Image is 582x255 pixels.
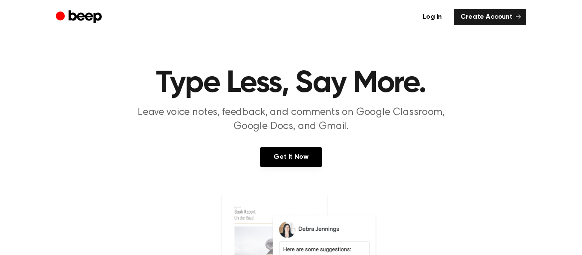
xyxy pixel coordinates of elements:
[56,9,104,26] a: Beep
[127,106,455,134] p: Leave voice notes, feedback, and comments on Google Classroom, Google Docs, and Gmail.
[454,9,526,25] a: Create Account
[73,68,509,99] h1: Type Less, Say More.
[416,9,449,25] a: Log in
[260,147,322,167] a: Get It Now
